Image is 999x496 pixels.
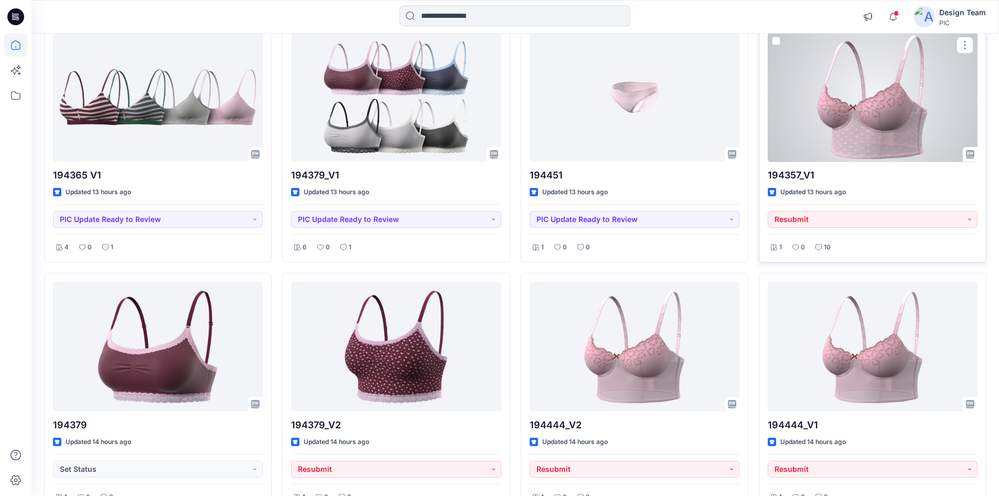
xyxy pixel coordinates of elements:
[66,187,131,198] p: Updated 13 hours ago
[530,282,739,411] a: 194444_V2
[530,418,739,432] p: 194444_V2
[53,282,263,411] a: 194379
[530,168,739,183] p: 194451
[939,6,986,19] div: Design Team
[563,242,567,253] p: 0
[914,6,935,27] img: avatar
[291,418,501,432] p: 194379_V2
[542,187,608,198] p: Updated 13 hours ago
[111,242,113,253] p: 1
[53,33,263,162] a: 194365 V1
[768,418,977,432] p: 194444_V1
[66,437,131,448] p: Updated 14 hours ago
[824,242,831,253] p: 10
[326,242,330,253] p: 0
[291,282,501,411] a: 194379_V2
[291,33,501,162] a: 194379_V1
[768,33,977,162] a: 194357_V1
[349,242,351,253] p: 1
[53,418,263,432] p: 194379
[304,437,369,448] p: Updated 14 hours ago
[801,242,805,253] p: 0
[768,282,977,411] a: 194444_V1
[304,187,369,198] p: Updated 13 hours ago
[542,437,608,448] p: Updated 14 hours ago
[530,33,739,162] a: 194451
[768,168,977,183] p: 194357_V1
[586,242,590,253] p: 0
[88,242,92,253] p: 0
[939,19,986,27] div: PIC
[779,242,782,253] p: 1
[65,242,69,253] p: 4
[541,242,544,253] p: 1
[291,168,501,183] p: 194379_V1
[780,437,846,448] p: Updated 14 hours ago
[53,168,263,183] p: 194365 V1
[780,187,846,198] p: Updated 13 hours ago
[303,242,307,253] p: 6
